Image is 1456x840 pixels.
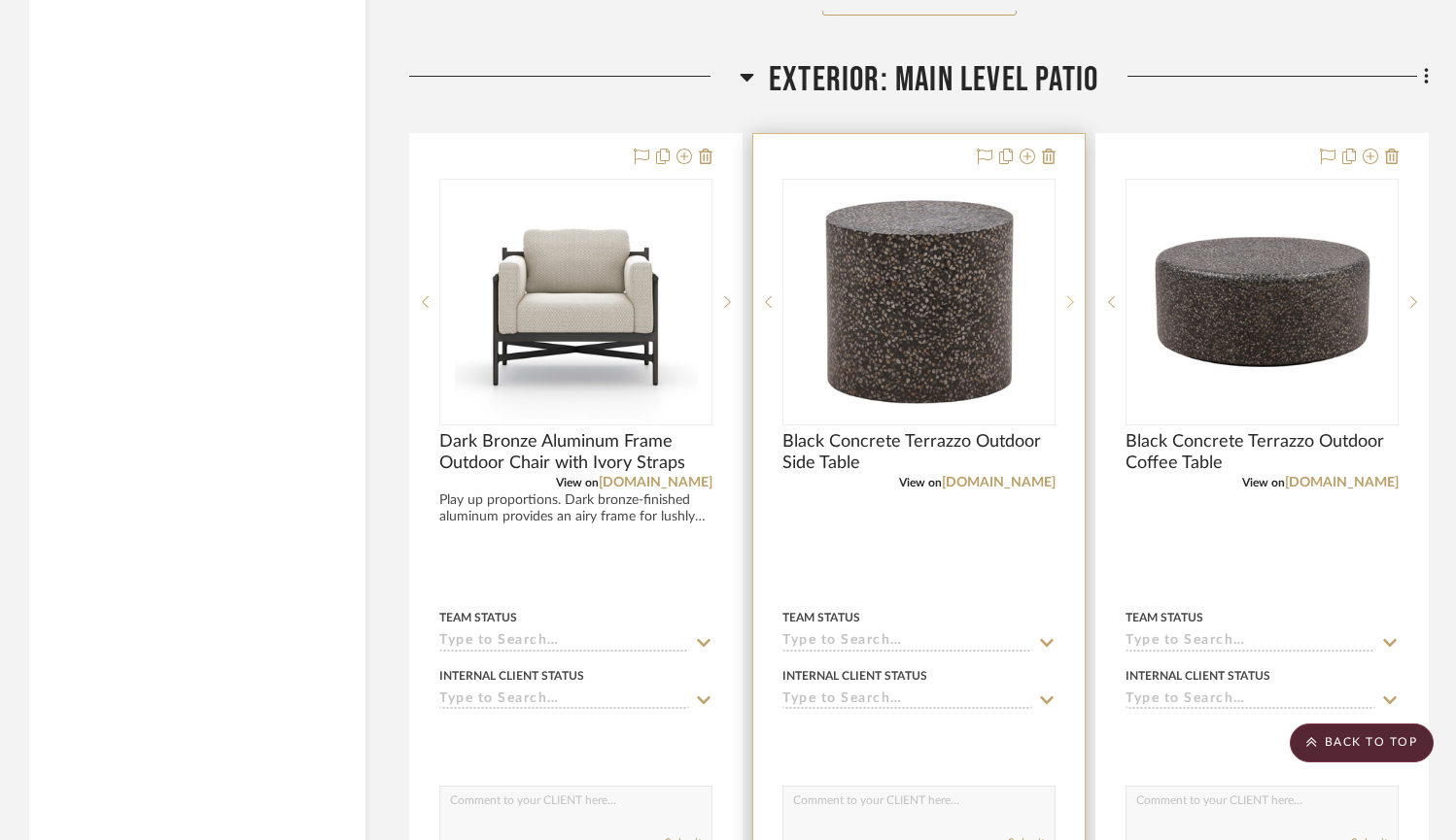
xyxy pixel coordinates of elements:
input: Type to Search… [1126,633,1375,652]
scroll-to-top-button: BACK TO TOP [1290,723,1434,762]
img: Dark Bronze Aluminum Frame Outdoor Chair with Ivory Straps [455,181,698,423]
a: [DOMAIN_NAME] [599,476,712,489]
input: Type to Search… [439,633,689,652]
img: Black Concrete Terrazzo Outdoor Side Table [798,181,1041,423]
input: Type to Search… [782,633,1032,652]
div: Internal Client Status [1126,667,1270,685]
span: Black Concrete Terrazzo Outdoor Side Table [782,431,1056,474]
span: Dark Bronze Aluminum Frame Outdoor Chair with Ivory Straps [439,431,712,474]
span: Black Concrete Terrazzo Outdoor Coffee Table [1126,431,1399,474]
span: Exterior: Main Level Patio [769,59,1098,101]
div: Internal Client Status [782,667,927,685]
input: Type to Search… [782,691,1032,710]
div: Team Status [782,609,860,626]
input: Type to Search… [1126,691,1375,710]
img: Black Concrete Terrazzo Outdoor Coffee Table [1141,181,1384,423]
span: View on [899,477,942,488]
div: Team Status [1126,609,1203,626]
div: Internal Client Status [439,667,584,685]
div: 0 [783,180,1055,424]
span: View on [1242,477,1285,488]
input: Type to Search… [439,691,689,710]
div: Team Status [439,609,517,626]
a: [DOMAIN_NAME] [942,476,1056,489]
a: [DOMAIN_NAME] [1285,476,1399,489]
span: View on [556,477,599,488]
